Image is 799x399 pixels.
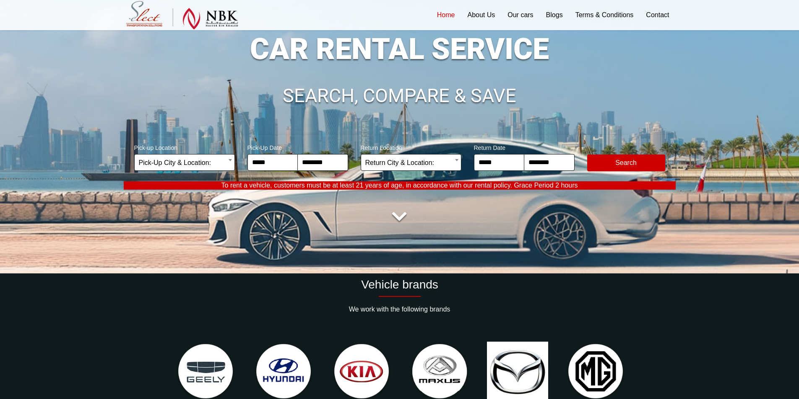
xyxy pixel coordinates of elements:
span: Return Location [361,139,461,154]
h1: SEARCH, COMPARE & SAVE [124,86,676,106]
span: Pick-Up Date [247,139,348,154]
span: Return Date [474,139,575,154]
span: Pick-Up City & Location: [139,154,230,171]
p: To rent a vehicle, customers must be at least 21 years of age, in accordance with our rental poli... [124,181,676,190]
span: Pick-up Location [134,139,235,154]
span: Return City & Location: [361,154,461,171]
span: Return City & Location: [365,154,457,171]
h1: CAR RENTAL SERVICE [124,34,676,64]
p: We work with the following brands [124,305,676,314]
img: Select Rent a Car [126,1,238,30]
span: Pick-Up City & Location: [134,154,235,171]
h2: Vehicle brands [124,278,676,292]
button: Modify Search [587,154,665,171]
